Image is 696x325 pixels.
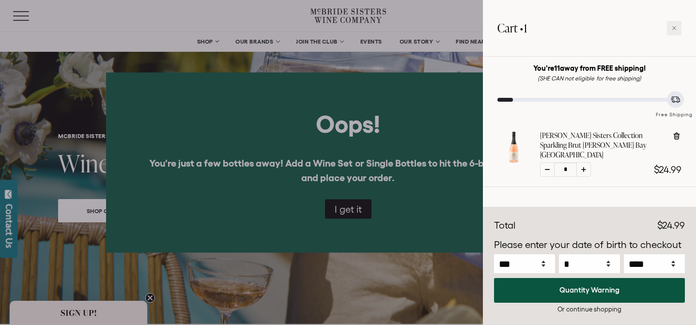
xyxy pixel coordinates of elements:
[540,131,665,160] a: [PERSON_NAME] Sisters Collection Sparkling Brut [PERSON_NAME] Bay [GEOGRAPHIC_DATA]
[554,64,560,72] span: 11
[654,164,681,175] span: $24.99
[497,15,527,42] h2: Cart •
[494,218,515,233] div: Total
[494,278,685,303] button: Quantity Warning
[533,64,646,72] strong: You're away from FREE shipping!
[497,155,530,166] a: McBride Sisters Collection Sparkling Brut Rose Hawke's Bay NV
[657,220,685,231] span: $24.99
[494,238,685,252] p: Please enter your date of birth to checkout
[538,75,641,81] em: (SHE CAN not eligible for free shipping)
[652,102,696,119] div: Free Shipping
[524,20,527,36] span: 1
[494,305,685,314] div: Or continue shopping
